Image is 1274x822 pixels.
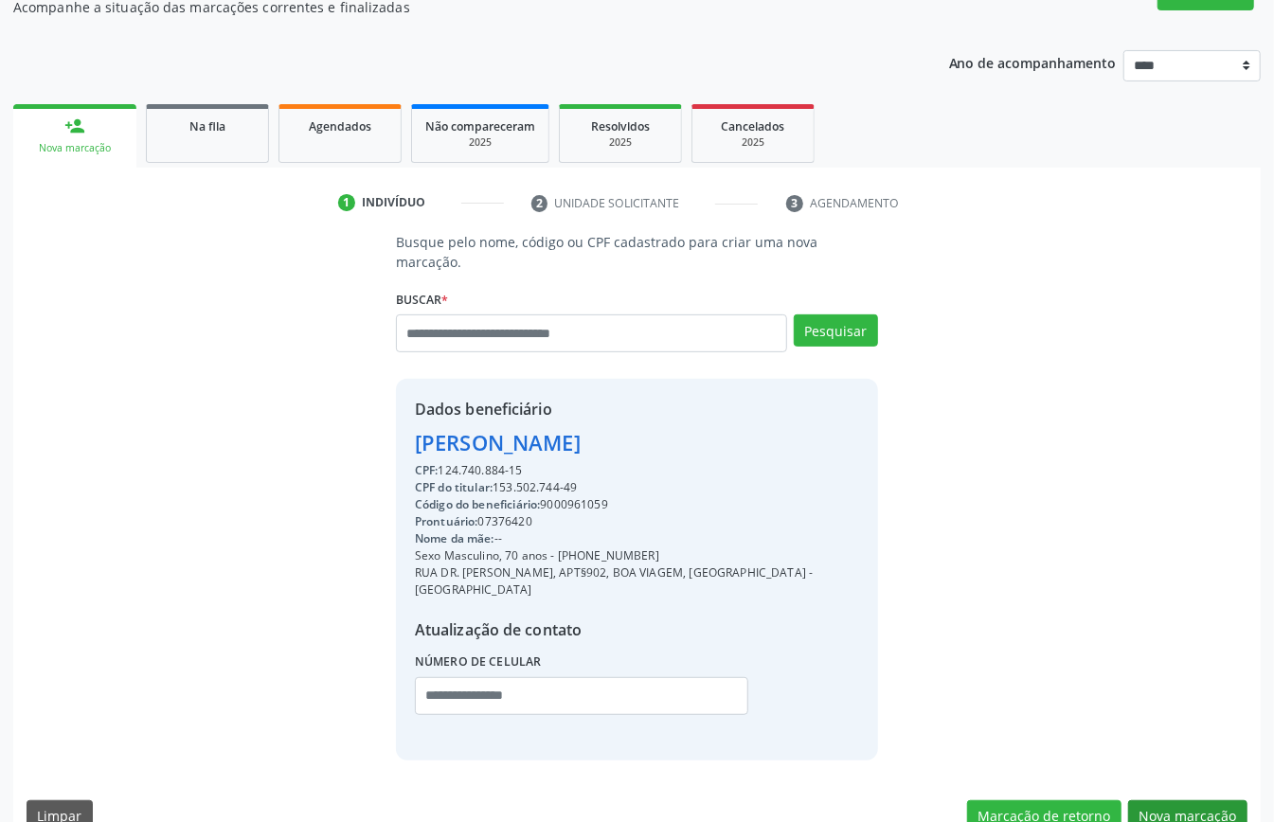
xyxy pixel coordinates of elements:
div: [PERSON_NAME] [415,427,859,458]
div: 1 [338,194,355,211]
span: Nome da mãe: [415,530,494,546]
label: Número de celular [415,648,542,677]
div: Nova marcação [27,141,123,155]
div: Indivíduo [362,194,425,211]
div: Atualização de contato [415,618,859,641]
span: Código do beneficiário: [415,496,540,512]
div: -- [415,530,859,547]
span: Prontuário: [415,513,478,529]
div: person_add [64,116,85,136]
p: Busque pelo nome, código ou CPF cadastrado para criar uma nova marcação. [396,232,878,272]
div: 2025 [573,135,668,150]
div: 9000961059 [415,496,859,513]
div: 124.740.884-15 [415,462,859,479]
span: CPF: [415,462,439,478]
div: 2025 [425,135,535,150]
button: Pesquisar [794,314,878,347]
span: Agendados [309,118,371,134]
span: Não compareceram [425,118,535,134]
p: Ano de acompanhamento [949,50,1117,74]
label: Buscar [396,285,448,314]
span: Cancelados [722,118,785,134]
div: 07376420 [415,513,859,530]
div: 2025 [706,135,800,150]
div: 153.502.744-49 [415,479,859,496]
div: Sexo Masculino, 70 anos - [PHONE_NUMBER] [415,547,859,564]
div: Dados beneficiário [415,398,859,420]
span: CPF do titular: [415,479,493,495]
span: Na fila [189,118,225,134]
div: RUA DR. [PERSON_NAME], APT§902, BOA VIAGEM, [GEOGRAPHIC_DATA] - [GEOGRAPHIC_DATA] [415,564,859,599]
span: Resolvidos [591,118,650,134]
